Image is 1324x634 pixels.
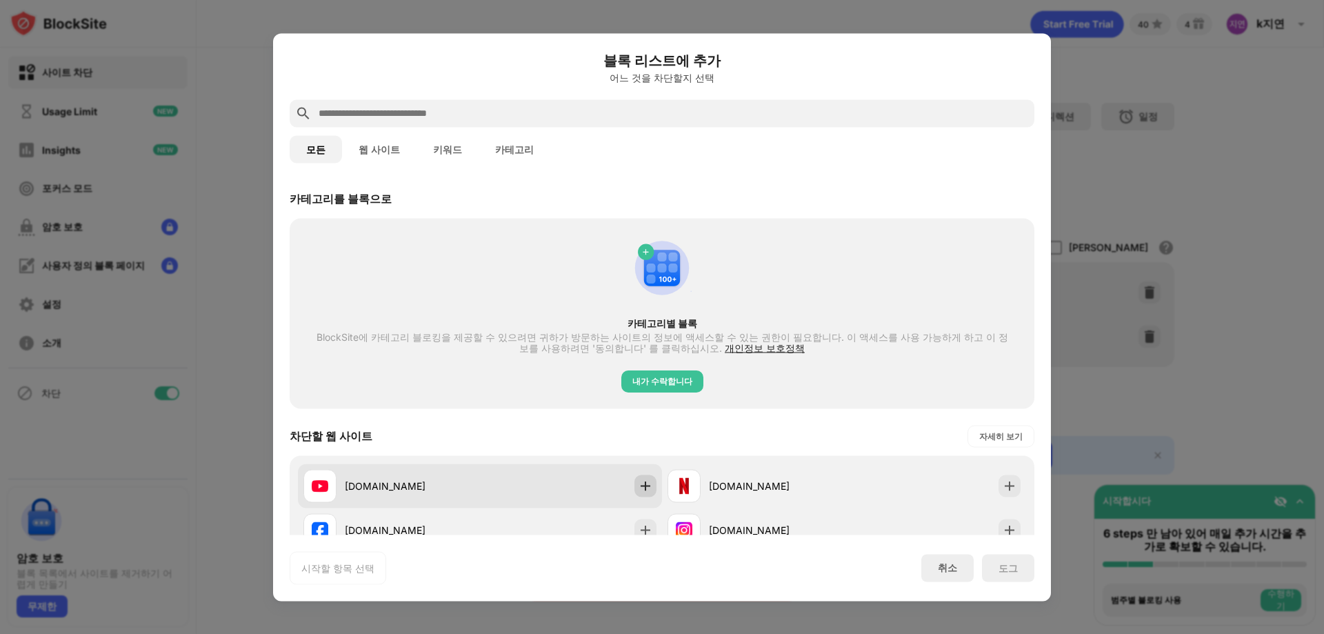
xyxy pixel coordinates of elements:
[290,135,342,163] button: 모든
[312,522,328,538] img: favicons
[290,191,392,206] div: 카테고리를 블록으로
[295,105,312,121] img: search.svg
[301,561,374,575] div: 시작할 항목 선택
[290,50,1034,70] h6: 블록 리스트에 추가
[709,523,844,537] div: [DOMAIN_NAME]
[938,562,957,575] div: 취소
[290,72,1034,83] div: 어느 것을 차단할지 선택
[314,317,1010,328] div: 카테고리별 블록
[314,331,1010,353] div: BlockSite에 카테고리 블로킹을 제공할 수 있으려면 귀하가 방문하는 사이트의 정보에 액세스할 수 있는 권한이 필요합니다. 이 액세스를 사용 가능하게 하고 이 정보를 사용...
[999,562,1018,573] div: 도그
[345,523,480,537] div: [DOMAIN_NAME]
[709,479,844,493] div: [DOMAIN_NAME]
[632,374,692,388] div: 내가 수락합니다
[479,135,550,163] button: 카테고리
[629,235,695,301] img: category-add.svg
[342,135,417,163] button: 웹 사이트
[312,477,328,494] img: favicons
[979,429,1023,443] div: 자세히 보기
[676,522,692,538] img: favicons
[676,477,692,494] img: favicons
[417,135,479,163] button: 키워드
[725,341,805,353] span: 개인정보 보호정책
[290,428,372,444] div: 차단할 웹 사이트
[345,479,480,493] div: [DOMAIN_NAME]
